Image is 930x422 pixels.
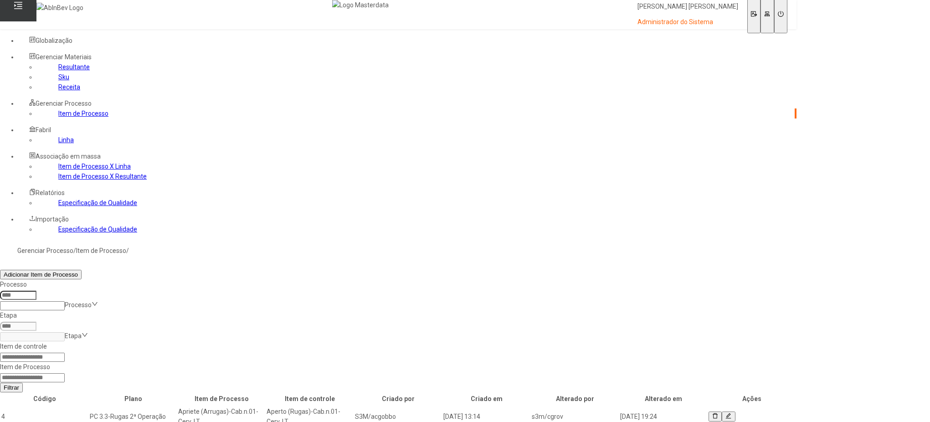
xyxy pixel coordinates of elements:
[58,199,137,206] a: Especificação de Qualidade
[58,83,80,91] a: Receita
[89,393,177,404] th: Plano
[36,37,72,44] span: Globalização
[531,393,619,404] th: Alterado por
[65,301,92,309] nz-select-placeholder: Processo
[58,163,131,170] a: Item de Processo X Linha
[36,3,83,13] img: AbInBev Logo
[58,73,69,81] a: Sku
[36,189,65,196] span: Relatórios
[65,332,82,340] nz-select-placeholder: Etapa
[126,247,129,254] nz-breadcrumb-separator: /
[36,153,101,160] span: Associação em massa
[58,226,137,233] a: Especificação de Qualidade
[36,100,92,107] span: Gerenciar Processo
[637,18,738,27] p: Administrador do Sistema
[708,393,796,404] th: Ações
[73,247,76,254] nz-breadcrumb-separator: /
[266,393,354,404] th: Item de controle
[1,393,88,404] th: Código
[36,126,51,134] span: Fabril
[620,393,707,404] th: Alterado em
[355,393,442,404] th: Criado por
[36,216,69,223] span: Importação
[58,136,74,144] a: Linha
[58,173,147,180] a: Item de Processo X Resultante
[637,2,738,11] p: [PERSON_NAME] [PERSON_NAME]
[58,63,90,71] a: Resultante
[17,247,73,254] a: Gerenciar Processo
[443,393,530,404] th: Criado em
[58,110,108,117] a: Item de Processo
[76,247,126,254] a: Item de Processo
[178,393,265,404] th: Item de Processo
[4,271,78,278] span: Adicionar Item de Processo
[4,384,19,391] span: Filtrar
[36,53,92,61] span: Gerenciar Materiais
